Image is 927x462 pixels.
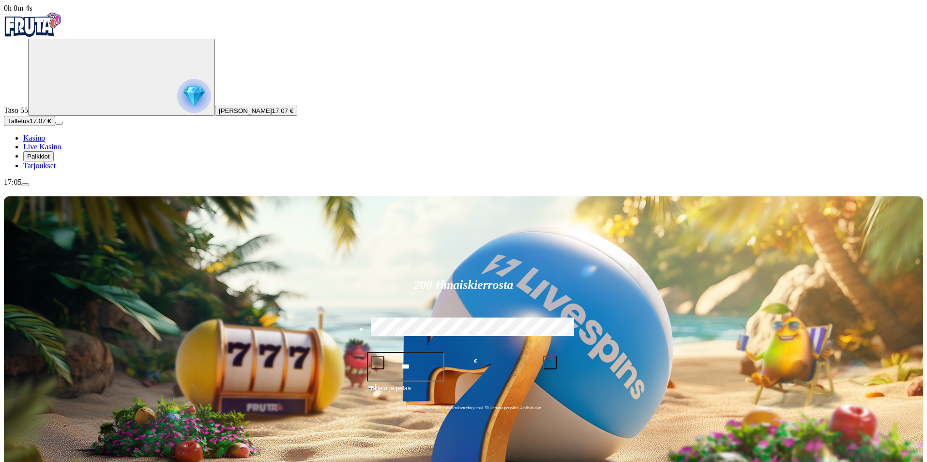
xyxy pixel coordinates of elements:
[272,107,293,114] span: 17.07 €
[28,39,215,116] button: reward progress
[55,122,63,125] button: menu
[4,30,62,38] a: Fruta
[23,151,54,161] button: Palkkiot
[368,316,428,344] label: €50
[4,134,923,170] nav: Main menu
[4,116,55,126] button: Talletusplus icon17.07 €
[543,356,557,369] button: plus icon
[8,117,30,125] span: Talletus
[375,382,378,388] span: €
[21,183,29,186] button: menu
[474,357,477,366] span: €
[499,316,559,344] label: €250
[177,79,211,113] img: reward progress
[4,178,21,186] span: 17:05
[4,13,923,170] nav: Primary
[27,153,50,160] span: Palkkiot
[215,106,297,116] button: [PERSON_NAME]17.07 €
[30,117,51,125] span: 17.07 €
[370,383,411,401] span: Talleta ja pelaa
[23,161,56,170] a: Tarjoukset
[4,13,62,37] img: Fruta
[4,4,32,12] span: user session time
[23,143,61,151] a: Live Kasino
[433,316,493,344] label: €150
[219,107,272,114] span: [PERSON_NAME]
[4,106,28,114] span: Taso 55
[23,134,45,142] a: Kasino
[371,356,384,369] button: minus icon
[367,383,561,401] button: Talleta ja pelaa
